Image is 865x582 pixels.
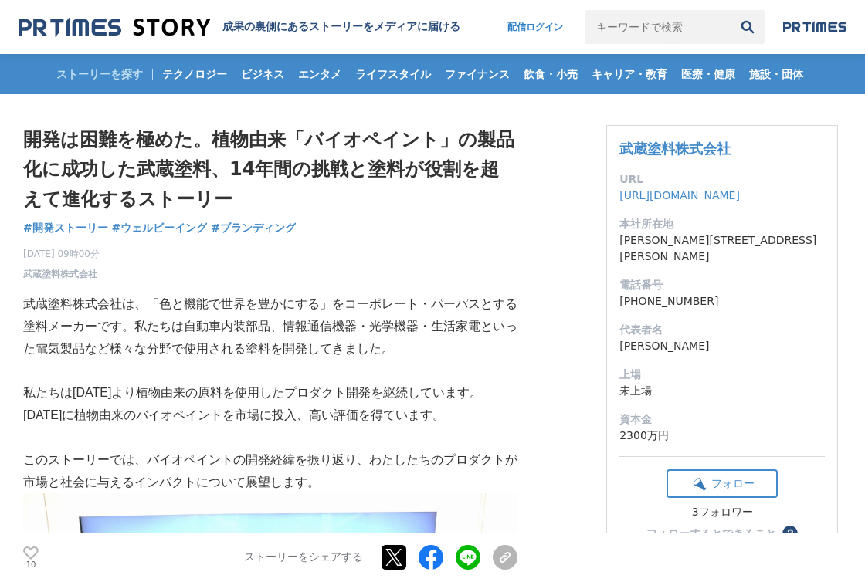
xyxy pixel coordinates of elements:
p: このストーリーでは、バイオペイントの開発経緯を振り返り、わたしたちのプロダクトが [23,449,517,472]
img: 成果の裏側にあるストーリーをメディアに届ける [19,17,210,38]
dd: [PERSON_NAME][STREET_ADDRESS][PERSON_NAME] [619,232,825,265]
span: 医療・健康 [675,67,741,81]
span: #ウェルビーイング [112,221,208,235]
a: 武蔵塗料株式会社 [619,140,731,157]
a: 医療・健康 [675,54,741,94]
p: 武蔵塗料株式会社は、「色と機能で世界を豊かにする」をコーポレート・パーパスとする塗料メーカーです。私たちは自動車内装部品、情報通信機器・光学機器・生活家電といった電気製品など様々な分野で使用され... [23,293,517,360]
a: #ブランディング [211,220,296,236]
dt: 代表者名 [619,322,825,338]
span: ビジネス [235,67,290,81]
a: 成果の裏側にあるストーリーをメディアに届ける 成果の裏側にあるストーリーをメディアに届ける [19,17,460,38]
dt: 本社所在地 [619,216,825,232]
a: ビジネス [235,54,290,94]
span: ファイナンス [439,67,516,81]
img: prtimes [783,21,846,33]
dt: URL [619,171,825,188]
p: [DATE]に植物由来のバイオペイントを市場に投入、高い評価を得ています。 [23,404,517,427]
dd: 2300万円 [619,428,825,444]
span: 飲食・小売 [517,67,584,81]
span: 施設・団体 [743,67,809,81]
a: ライフスタイル [349,54,437,94]
dd: 未上場 [619,383,825,399]
a: 施設・団体 [743,54,809,94]
span: ？ [785,528,795,539]
span: キャリア・教育 [585,67,673,81]
p: ストーリーをシェアする [244,551,363,565]
a: テクノロジー [156,54,233,94]
span: エンタメ [292,67,348,81]
dd: [PERSON_NAME] [619,338,825,354]
p: 10 [23,561,39,569]
span: [DATE] 09時00分 [23,247,100,261]
a: 配信ログイン [492,10,578,44]
span: ライフスタイル [349,67,437,81]
a: ファイナンス [439,54,516,94]
a: エンタメ [292,54,348,94]
h2: 成果の裏側にあるストーリーをメディアに届ける [222,20,460,34]
h1: 開発は困難を極めた。植物由来「バイオペイント」の製品化に成功した武蔵塗料、14年間の挑戦と塗料が役割を超えて進化するストーリー [23,125,517,214]
a: #ウェルビーイング [112,220,208,236]
span: #開発ストーリー [23,221,108,235]
a: 武蔵塗料株式会社 [23,267,97,281]
input: キーワードで検索 [585,10,731,44]
a: #開発ストーリー [23,220,108,236]
button: ？ [782,526,798,541]
dt: 上場 [619,367,825,383]
dt: 資本金 [619,411,825,428]
div: フォローするとできること [646,528,776,539]
a: キャリア・教育 [585,54,673,94]
p: 市場と社会に与えるインパクトについて展望します。 [23,472,517,494]
div: 3フォロワー [667,506,778,519]
dd: [PHONE_NUMBER] [619,293,825,310]
button: フォロー [667,469,778,498]
p: 私たちは[DATE]より植物由来の原料を使用したプロダクト開発を継続しています。 [23,382,517,404]
dt: 電話番号 [619,277,825,293]
button: 検索 [731,10,765,44]
span: #ブランディング [211,221,296,235]
a: 飲食・小売 [517,54,584,94]
a: [URL][DOMAIN_NAME] [619,189,740,201]
span: テクノロジー [156,67,233,81]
